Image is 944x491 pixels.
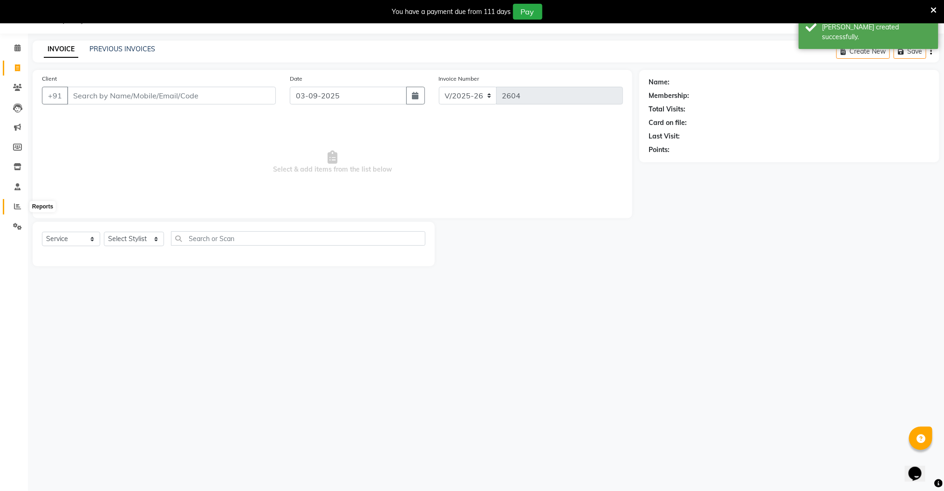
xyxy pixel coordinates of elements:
button: Save [894,44,926,59]
input: Search or Scan [171,231,426,246]
iframe: chat widget [905,454,935,482]
div: You have a payment due from 111 days [392,7,511,17]
button: Pay [513,4,542,20]
a: PREVIOUS INVOICES [89,45,155,53]
span: Select & add items from the list below [42,116,623,209]
div: Last Visit: [649,131,680,141]
label: Invoice Number [439,75,479,83]
button: +91 [42,87,68,104]
div: Card on file: [649,118,687,128]
div: Points: [649,145,670,155]
button: Create New [836,44,890,59]
input: Search by Name/Mobile/Email/Code [67,87,276,104]
label: Client [42,75,57,83]
a: INVOICE [44,41,78,58]
label: Date [290,75,302,83]
div: Bill created successfully. [822,22,931,42]
div: Name: [649,77,670,87]
div: Membership: [649,91,689,101]
div: Total Visits: [649,104,685,114]
div: Reports [30,201,55,212]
